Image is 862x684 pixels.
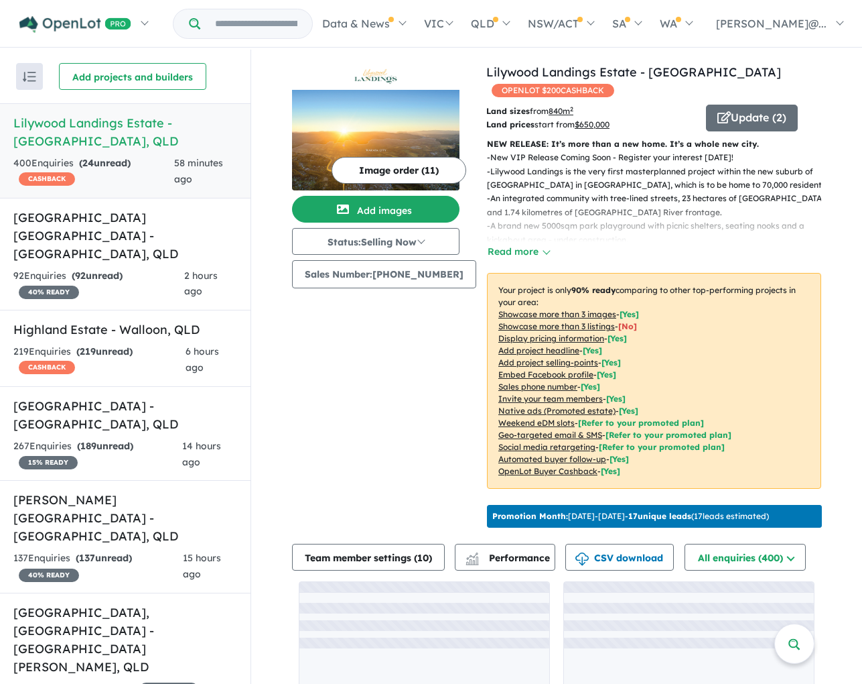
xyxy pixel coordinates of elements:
p: start from [486,118,696,131]
p: [DATE] - [DATE] - ( 17 leads estimated) [492,510,769,522]
p: - New VIP Release Coming Soon - Register your interest [DATE]! [487,151,832,164]
span: 92 [75,270,86,282]
img: Lilywood Landings Estate - Lilywood Logo [297,68,454,84]
span: [Yes] [601,466,620,476]
u: Add project headline [498,345,579,355]
div: 400 Enquir ies [13,156,174,188]
h5: [GEOGRAPHIC_DATA] - [GEOGRAPHIC_DATA] , QLD [13,397,237,433]
span: [ Yes ] [581,382,600,392]
span: [Refer to your promoted plan] [599,442,725,452]
u: Showcase more than 3 listings [498,321,615,331]
img: Lilywood Landings Estate - Lilywood [292,90,459,190]
span: [Refer to your promoted plan] [605,430,731,440]
span: 219 [80,345,96,357]
span: [ Yes ] [606,394,626,404]
span: 15 % READY [19,456,78,469]
button: Image order (11) [332,157,466,184]
a: Lilywood Landings Estate - [GEOGRAPHIC_DATA] [486,64,781,80]
p: - Lilywood Landings is the very first masterplanned project within the new suburb of [GEOGRAPHIC_... [487,165,832,192]
u: Display pricing information [498,333,604,343]
span: 2 hours ago [184,270,218,298]
img: line-chart.svg [466,553,478,560]
p: NEW RELEASE: It’s more than a new home. It’s a whole new city. [487,137,821,151]
button: CSV download [565,544,674,571]
u: OpenLot Buyer Cashback [498,466,597,476]
span: 6 hours ago [186,345,219,374]
span: 40 % READY [19,286,79,299]
u: Automated buyer follow-up [498,454,606,464]
u: Native ads (Promoted estate) [498,406,616,416]
u: 840 m [549,106,573,116]
u: Sales phone number [498,382,577,392]
button: All enquiries (400) [685,544,806,571]
u: Showcase more than 3 images [498,309,616,319]
img: bar-chart.svg [465,557,479,565]
span: [ No ] [618,321,637,331]
strong: ( unread) [77,440,133,452]
span: 10 [417,552,429,564]
span: [ Yes ] [620,309,639,319]
h5: [GEOGRAPHIC_DATA] [GEOGRAPHIC_DATA] - [GEOGRAPHIC_DATA] , QLD [13,209,237,263]
h5: [GEOGRAPHIC_DATA], [GEOGRAPHIC_DATA] - [GEOGRAPHIC_DATA][PERSON_NAME] , QLD [13,604,237,676]
span: [ Yes ] [601,357,621,367]
div: 92 Enquir ies [13,268,184,300]
button: Performance [455,544,555,571]
span: OPENLOT $ 200 CASHBACK [492,84,614,97]
p: from [486,105,696,118]
span: 137 [79,552,95,564]
sup: 2 [570,105,573,113]
img: download icon [575,553,589,566]
b: 90 % ready [571,285,616,295]
span: [ Yes ] [597,369,616,380]
button: Team member settings (10) [292,544,445,571]
span: 14 hours ago [182,440,221,468]
b: Promotion Month: [492,511,568,521]
button: Update (2) [706,105,798,131]
h5: Highland Estate - Walloon , QLD [13,321,237,339]
div: 219 Enquir ies [13,344,186,376]
button: Sales Number:[PHONE_NUMBER] [292,260,476,288]
u: $ 650,000 [575,119,609,129]
span: [Refer to your promoted plan] [578,418,704,428]
strong: ( unread) [76,552,132,564]
span: CASHBACK [19,172,75,186]
button: Add images [292,196,459,223]
input: Try estate name, suburb, builder or developer [203,9,309,38]
strong: ( unread) [76,345,133,357]
strong: ( unread) [79,157,131,169]
p: - An integrated community with tree-lined streets, 23 hectares of [GEOGRAPHIC_DATA] and 1.74 kilo... [487,192,832,219]
span: [ Yes ] [607,333,627,343]
p: Your project is only comparing to other top-performing projects in your area: - - - - - - - - - -... [487,273,821,489]
u: Embed Facebook profile [498,369,593,380]
span: 15 hours ago [183,552,221,580]
u: Geo-targeted email & SMS [498,430,602,440]
span: CASHBACK [19,361,75,374]
u: Weekend eDM slots [498,418,575,428]
span: [ Yes ] [583,345,602,355]
u: Social media retargeting [498,442,595,452]
img: Openlot PRO Logo White [19,16,131,33]
span: 40 % READY [19,569,79,582]
span: [Yes] [619,406,638,416]
button: Status:Selling Now [292,228,459,255]
p: - A brand new 5000sqm park playground with picnic shelters, seating nooks and a kickabout area - ... [487,219,832,247]
span: 58 minutes ago [174,157,223,185]
span: [Yes] [609,454,629,464]
img: sort.svg [23,72,36,82]
span: 24 [82,157,94,169]
button: Read more [487,244,550,260]
u: Invite your team members [498,394,603,404]
div: 267 Enquir ies [13,439,182,471]
u: Add project selling-points [498,357,598,367]
strong: ( unread) [72,270,123,282]
h5: [PERSON_NAME][GEOGRAPHIC_DATA] - [GEOGRAPHIC_DATA] , QLD [13,491,237,545]
span: Performance [468,552,550,564]
a: Lilywood Landings Estate - Lilywood LogoLilywood Landings Estate - Lilywood [292,63,459,190]
b: Land prices [486,119,534,129]
div: 137 Enquir ies [13,551,183,583]
b: Land sizes [486,106,530,116]
h5: Lilywood Landings Estate - [GEOGRAPHIC_DATA] , QLD [13,114,237,150]
span: 189 [80,440,96,452]
span: [PERSON_NAME]@... [716,17,827,30]
b: 17 unique leads [628,511,691,521]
